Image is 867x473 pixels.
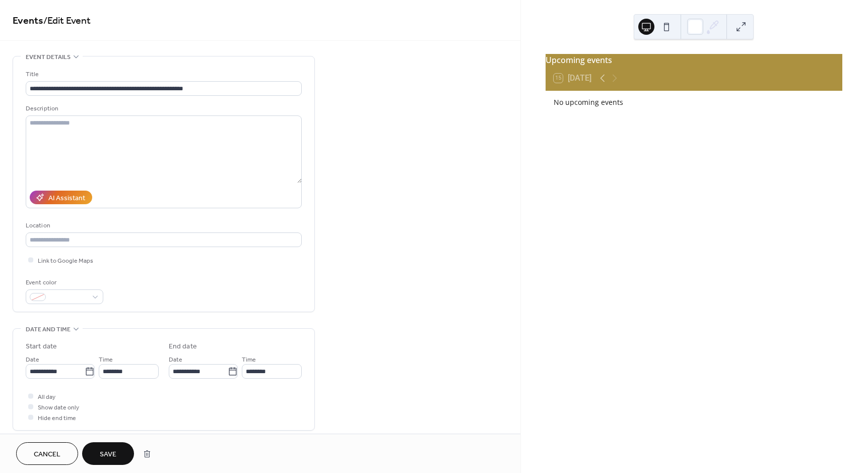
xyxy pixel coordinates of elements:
[34,449,60,460] span: Cancel
[38,402,79,413] span: Show date only
[16,442,78,465] button: Cancel
[26,69,300,80] div: Title
[30,191,92,204] button: AI Assistant
[546,54,842,66] div: Upcoming events
[26,324,71,335] span: Date and time
[26,354,39,365] span: Date
[43,11,91,31] span: / Edit Event
[99,354,113,365] span: Time
[82,442,134,465] button: Save
[38,392,55,402] span: All day
[38,413,76,424] span: Hide end time
[169,354,182,365] span: Date
[26,341,57,352] div: Start date
[26,277,101,288] div: Event color
[26,52,71,63] span: Event details
[242,354,256,365] span: Time
[554,97,834,107] div: No upcoming events
[38,256,93,266] span: Link to Google Maps
[26,103,300,114] div: Description
[13,11,43,31] a: Events
[100,449,116,460] span: Save
[169,341,197,352] div: End date
[48,193,85,204] div: AI Assistant
[26,220,300,231] div: Location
